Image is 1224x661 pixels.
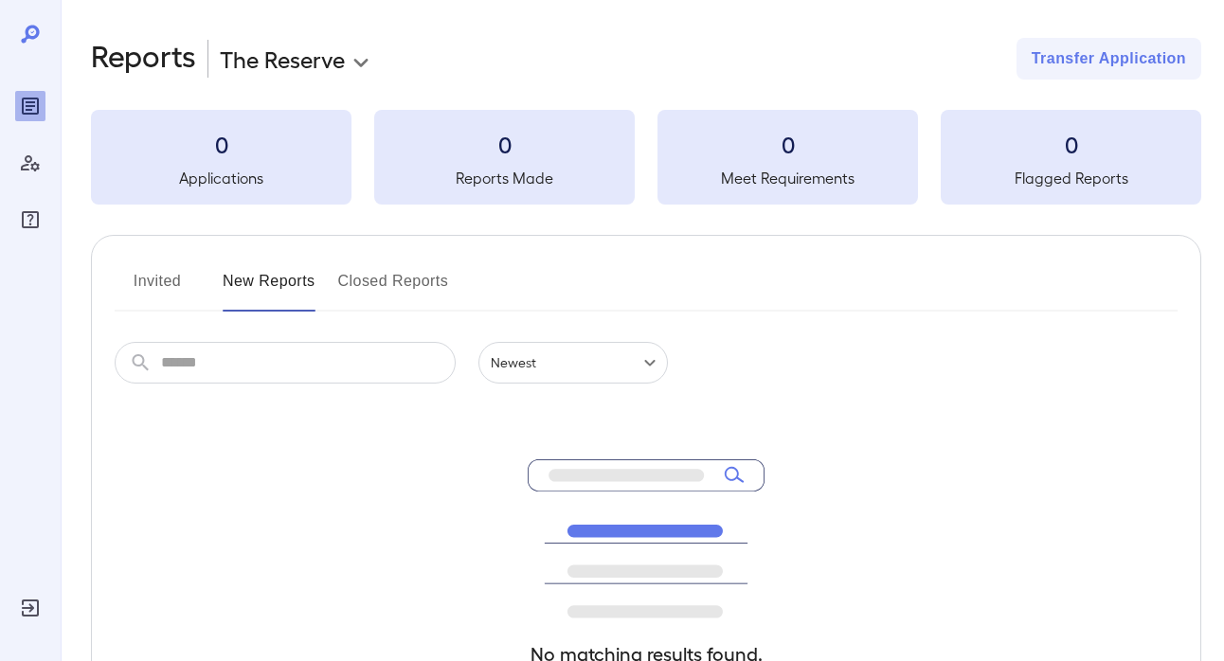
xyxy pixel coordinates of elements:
button: Closed Reports [338,266,449,312]
button: Invited [115,266,200,312]
div: Manage Users [15,148,45,178]
h3: 0 [91,129,351,159]
p: The Reserve [220,44,345,74]
h3: 0 [941,129,1201,159]
summary: 0Applications0Reports Made0Meet Requirements0Flagged Reports [91,110,1201,205]
h5: Meet Requirements [657,167,918,189]
div: Reports [15,91,45,121]
h5: Flagged Reports [941,167,1201,189]
h2: Reports [91,38,196,80]
button: New Reports [223,266,315,312]
div: Log Out [15,593,45,623]
h3: 0 [374,129,635,159]
button: Transfer Application [1017,38,1201,80]
div: Newest [478,342,668,384]
h5: Applications [91,167,351,189]
h5: Reports Made [374,167,635,189]
h3: 0 [657,129,918,159]
div: FAQ [15,205,45,235]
